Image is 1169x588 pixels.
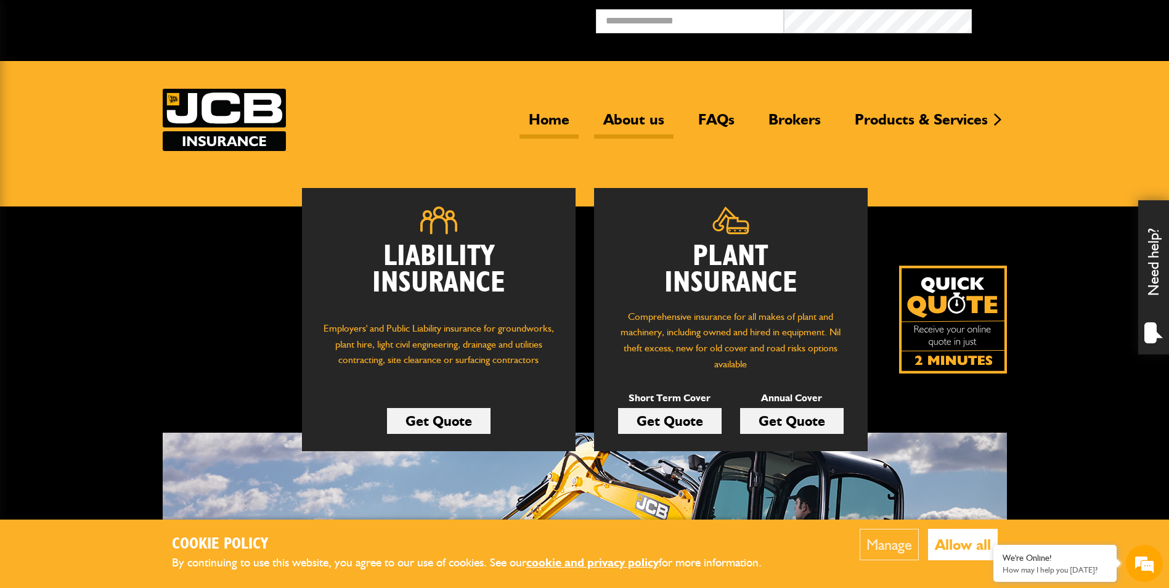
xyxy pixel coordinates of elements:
h2: Cookie Policy [172,535,782,554]
img: Quick Quote [899,266,1007,374]
a: Brokers [759,110,830,139]
a: Products & Services [845,110,997,139]
p: Employers' and Public Liability insurance for groundworks, plant hire, light civil engineering, d... [320,321,557,380]
a: Get Quote [618,408,722,434]
a: cookie and privacy policy [526,555,659,570]
a: JCB Insurance Services [163,89,286,151]
p: How may I help you today? [1003,565,1107,574]
button: Broker Login [972,9,1160,28]
img: JCB Insurance Services logo [163,89,286,151]
p: By continuing to use this website, you agree to our use of cookies. See our for more information. [172,553,782,573]
a: Get Quote [387,408,491,434]
p: Annual Cover [740,390,844,406]
h2: Liability Insurance [320,243,557,309]
a: FAQs [689,110,744,139]
a: Get your insurance quote isn just 2-minutes [899,266,1007,374]
p: Comprehensive insurance for all makes of plant and machinery, including owned and hired in equipm... [613,309,849,372]
button: Allow all [928,529,998,560]
div: We're Online! [1003,553,1107,563]
div: Need help? [1138,200,1169,354]
h2: Plant Insurance [613,243,849,296]
p: Short Term Cover [618,390,722,406]
a: Home [519,110,579,139]
a: Get Quote [740,408,844,434]
a: About us [594,110,674,139]
button: Manage [860,529,919,560]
